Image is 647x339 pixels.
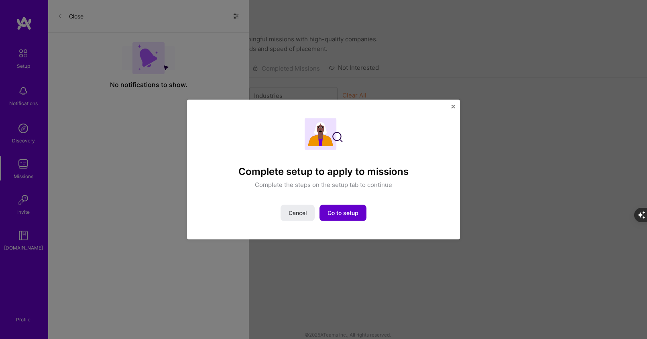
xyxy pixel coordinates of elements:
[328,209,358,217] span: Go to setup
[451,104,455,113] button: Close
[255,181,392,189] p: Complete the steps on the setup tab to continue
[289,209,307,217] span: Cancel
[305,118,343,150] img: Complete setup illustration
[238,166,409,177] h4: Complete setup to apply to missions
[319,205,366,221] button: Go to setup
[281,205,315,221] button: Cancel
